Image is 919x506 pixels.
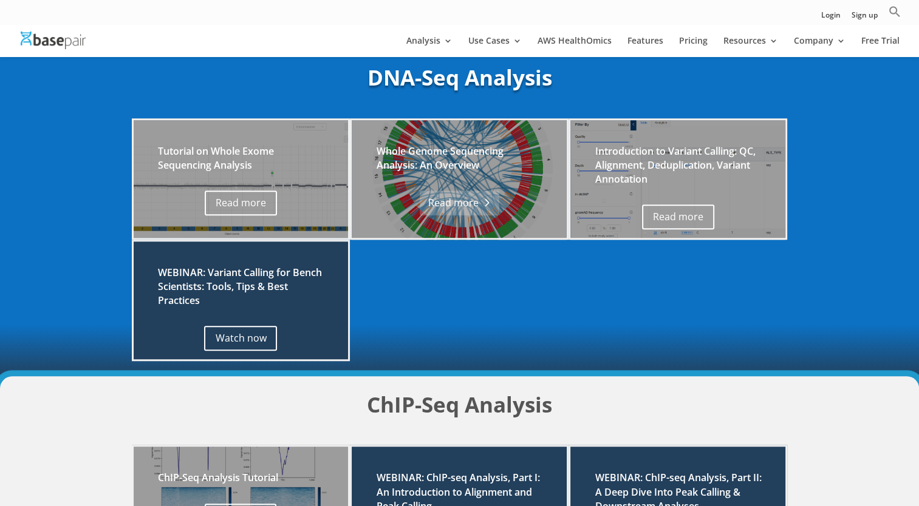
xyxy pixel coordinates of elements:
[420,191,499,215] a: Read more
[595,144,761,193] h2: Introduction to Variant Calling: QC, Alignment, Deduplication, Variant Annotation
[376,144,542,178] h2: Whole Genome Sequencing Analysis: An Overview
[158,471,324,491] h2: ChIP-Seq Analysis Tutorial
[858,445,904,491] iframe: Drift Widget Chat Controller
[723,36,778,57] a: Resources
[204,326,277,351] a: Watch now
[367,63,552,92] strong: DNA-Seq Analysis
[852,12,878,24] a: Sign up
[406,36,453,57] a: Analysis
[158,144,324,178] h2: Tutorial on Whole Exome Sequencing Analysis
[889,5,901,18] svg: Search
[889,5,901,24] a: Search Icon Link
[538,36,612,57] a: AWS HealthOmics
[158,266,324,314] h2: WEBINAR: Variant Calling for Bench Scientists: Tools, Tips & Best Practices
[21,32,86,49] img: Basepair
[205,191,277,215] a: Read more
[367,390,552,419] strong: ChIP-Seq Analysis
[468,36,522,57] a: Use Cases
[821,12,841,24] a: Login
[642,204,714,229] a: Read more
[679,36,708,57] a: Pricing
[794,36,846,57] a: Company
[861,36,900,57] a: Free Trial
[627,36,663,57] a: Features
